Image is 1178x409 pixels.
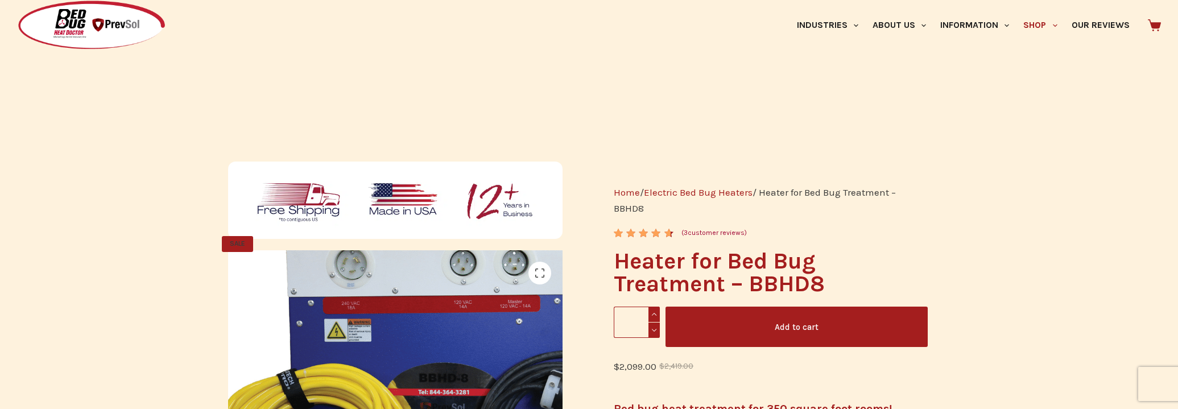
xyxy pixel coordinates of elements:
[659,362,664,370] span: $
[666,307,928,347] button: Add to cart
[614,307,660,338] input: Product quantity
[614,229,622,246] span: 3
[681,228,747,239] a: (3customer reviews)
[614,229,675,237] div: Rated 4.67 out of 5
[614,229,671,307] span: Rated out of 5 based on customer ratings
[614,184,927,216] nav: Breadcrumb
[614,361,656,372] bdi: 2,099.00
[614,250,927,295] h1: Heater for Bed Bug Treatment – BBHD8
[684,229,688,237] span: 3
[614,187,640,198] a: Home
[222,236,253,252] span: SALE
[614,361,619,372] span: $
[644,187,753,198] a: Electric Bed Bug Heaters
[528,262,551,284] a: View full-screen image gallery
[659,362,693,370] bdi: 2,419.00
